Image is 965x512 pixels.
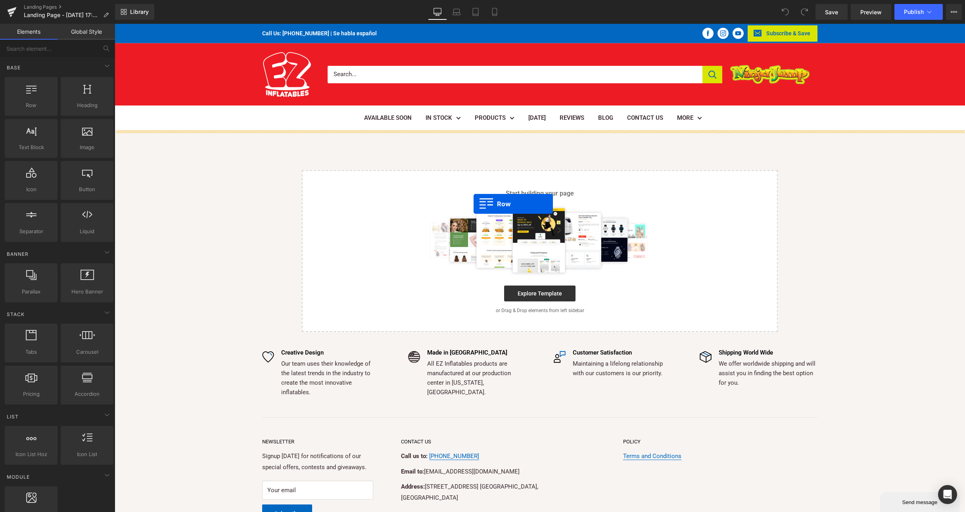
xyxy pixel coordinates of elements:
[313,324,412,334] p: Made in [GEOGRAPHIC_DATA]
[286,415,317,421] span: Contact us
[904,9,924,15] span: Publish
[63,450,111,458] span: Icon List
[894,4,943,20] button: Publish
[389,262,461,278] a: Explore Template
[286,429,313,436] strong: Call us to:
[618,4,629,15] a: Follow us on YouTube
[777,4,793,20] button: Undo
[458,335,557,354] p: Maintaining a lifelong relationship with our customers is our priority.
[604,335,703,364] p: We offer worldwide shipping and will assist you in finding the best option for you.
[148,427,259,449] p: Signup [DATE] for notifications of our special offers, contests and giveaways.
[458,324,557,334] p: Customer Satisfaction
[311,88,346,100] a: IN STOCK
[24,12,100,18] span: Landing Page - [DATE] 17:03:24
[167,324,266,334] p: Creative Design
[414,88,431,100] a: [DATE]
[512,88,549,100] a: CONTACT US
[249,88,297,100] a: AVAILABLE SOON
[562,88,587,100] a: MORE
[286,442,481,453] p: [EMAIL_ADDRESS][DOMAIN_NAME]
[360,88,400,100] a: PRODUCTS
[588,42,608,59] button: Search
[508,415,526,421] span: Policy
[7,288,55,296] span: Parallax
[213,42,588,59] input: Search...
[7,348,55,356] span: Tabs
[148,27,197,74] img: EZ Inflatables
[286,414,481,422] button: Contact us
[130,8,149,15] span: Library
[6,413,19,420] span: List
[286,457,481,479] p: [STREET_ADDRESS] [GEOGRAPHIC_DATA], [GEOGRAPHIC_DATA]
[633,2,703,17] button: Subscribe & Save
[200,165,650,175] p: Start building your page
[63,288,111,296] span: Hero Banner
[616,41,695,60] img: EZ Inflatables
[7,185,55,194] span: Icon
[466,4,485,20] a: Tablet
[445,88,470,100] a: REVIEWS
[851,4,891,20] a: Preview
[7,450,55,458] span: Icon List Hoz
[6,311,25,318] span: Stack
[765,467,846,488] iframe: chat widget
[7,143,55,151] span: Text Block
[6,250,29,258] span: Banner
[63,348,111,356] span: Carousel
[946,4,962,20] button: More
[58,24,115,40] a: Global Style
[286,459,310,466] strong: Address:
[286,444,309,451] strong: Email to:
[148,414,259,422] p: Newsletter
[604,324,703,334] p: Shipping World Wide
[7,390,55,398] span: Pricing
[603,4,614,15] a: Follow us on Instagram
[148,2,262,17] a: Call Us: [PHONE_NUMBER] | Se habla español
[63,101,111,109] span: Heading
[294,327,305,339] img: Made In USA - EZ-Inflatables
[483,88,499,100] a: BLOG
[167,335,266,373] p: Our team uses their knowledge of the latest trends in the industry to create the most innovative ...
[315,429,365,436] a: [PHONE_NUMBER]
[938,485,957,504] div: Open Intercom Messenger
[63,143,111,151] span: Image
[7,227,55,236] span: Separator
[63,185,111,194] span: Button
[485,4,504,20] a: Mobile
[200,284,650,290] p: or Drag & Drop elements from left sidebar
[63,390,111,398] span: Accordion
[860,8,882,16] span: Preview
[508,414,703,422] button: Policy
[508,429,567,436] a: Terms and Conditions
[7,101,55,109] span: Row
[6,64,21,71] span: Base
[447,4,466,20] a: Laptop
[588,4,599,15] a: Follow us on Facebook
[428,4,447,20] a: Desktop
[313,335,412,373] p: All EZ Inflatables products are manufactured at our production center in [US_STATE], [GEOGRAPHIC_...
[115,4,154,20] a: New Library
[6,473,31,481] span: Module
[825,8,838,16] span: Save
[148,481,198,500] button: Subscribe
[24,4,115,10] a: Landing Pages
[63,227,111,236] span: Liquid
[796,4,812,20] button: Redo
